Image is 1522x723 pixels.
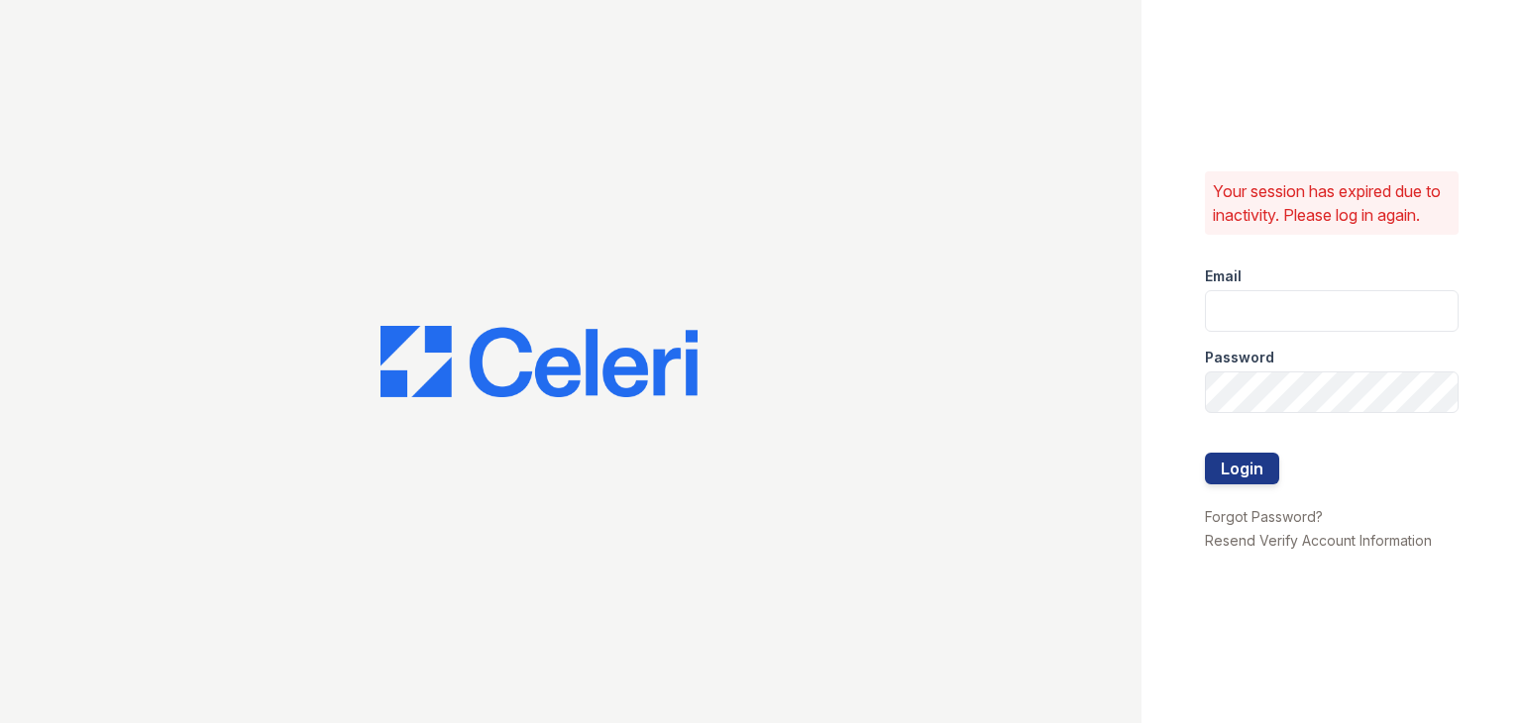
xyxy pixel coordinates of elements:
[380,326,698,397] img: CE_Logo_Blue-a8612792a0a2168367f1c8372b55b34899dd931a85d93a1a3d3e32e68fde9ad4.png
[1205,348,1274,367] label: Password
[1205,508,1323,525] a: Forgot Password?
[1205,266,1242,286] label: Email
[1205,453,1279,484] button: Login
[1205,532,1432,549] a: Resend Verify Account Information
[1213,179,1451,227] p: Your session has expired due to inactivity. Please log in again.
